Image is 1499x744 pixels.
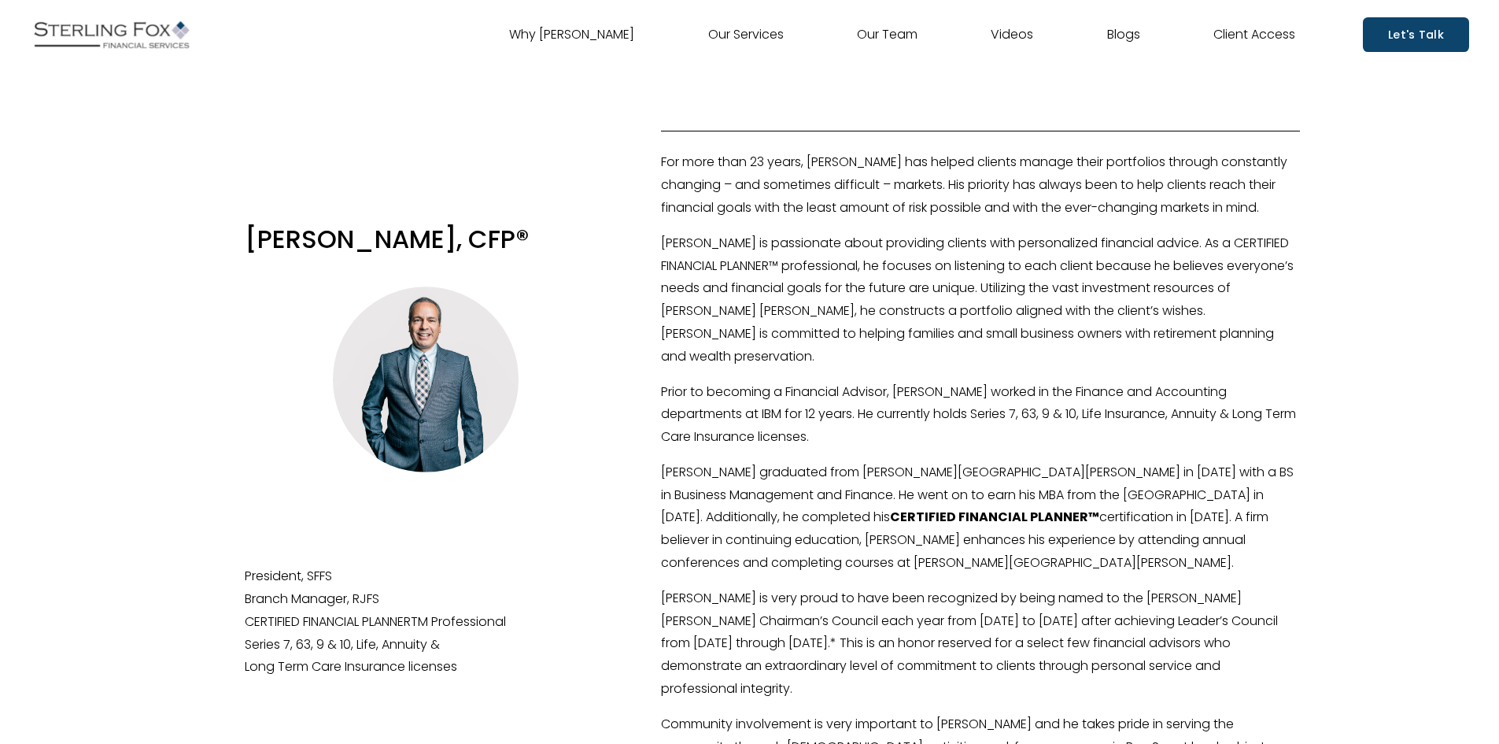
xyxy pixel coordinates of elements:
a: Videos [991,22,1033,47]
a: Client Access [1213,22,1295,47]
p: President, SFFS Branch Manager, RJFS CERTIFIED FINANCIAL PLANNERTM Professional Series 7, 63, 9 &... [245,565,606,679]
a: Blogs [1107,22,1140,47]
a: Why [PERSON_NAME] [509,22,634,47]
h3: [PERSON_NAME], CFP® [245,222,606,256]
a: Let's Talk [1363,17,1469,51]
a: Our Team [857,22,917,47]
p: [PERSON_NAME] is passionate about providing clients with personalized financial advice. As a CERT... [661,232,1300,368]
p: For more than 23 years, [PERSON_NAME] has helped clients manage their portfolios through constant... [661,151,1300,219]
a: Our Services [708,22,784,47]
img: Sterling Fox Financial Services [30,15,194,54]
strong: CERTIFIED FINANCIAL PLANNER™ [890,508,1099,526]
p: [PERSON_NAME] graduated from [PERSON_NAME][GEOGRAPHIC_DATA][PERSON_NAME] in [DATE] with a BS in B... [661,461,1300,575]
p: Prior to becoming a Financial Advisor, [PERSON_NAME] worked in the Finance and Accounting departm... [661,381,1300,449]
p: [PERSON_NAME] is very proud to have been recognized by being named to the [PERSON_NAME] [PERSON_N... [661,587,1300,701]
